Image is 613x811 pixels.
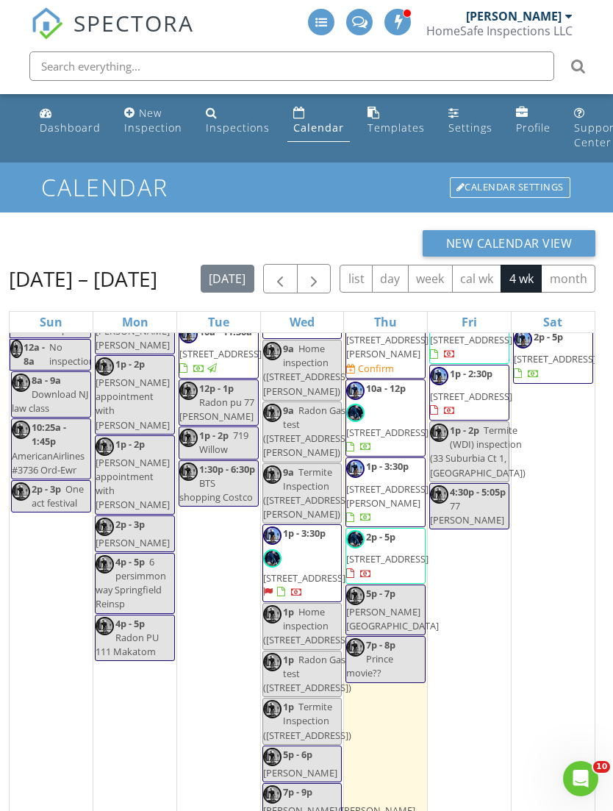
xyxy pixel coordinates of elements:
[513,328,593,384] a: 2p - 5p [STREET_ADDRESS]
[283,700,294,713] span: 1p
[514,352,596,365] span: [STREET_ADDRESS]
[450,177,570,198] div: Calendar Settings
[115,518,145,531] span: 2p - 3p
[293,121,344,135] div: Calendar
[346,605,439,632] span: [PERSON_NAME][GEOGRAPHIC_DATA]
[179,325,262,374] a: 10a - 11:30a [STREET_ADDRESS]
[283,342,294,355] span: 9a
[179,396,254,423] span: Radon pu 77 [PERSON_NAME]
[205,312,232,332] a: Tuesday
[179,325,198,343] img: img_9122.jpeg
[346,333,429,360] span: [STREET_ADDRESS][PERSON_NAME]
[346,652,393,679] span: Prince movie??
[199,382,234,395] span: 12p - 1p
[40,121,101,135] div: Dashboard
[540,312,565,332] a: Saturday
[12,421,30,439] img: img_9122.jpeg
[541,265,595,293] button: month
[32,482,84,510] span: One act festival
[346,404,365,422] img: img_0368.jpeg
[450,485,506,499] span: 4:30p - 5:05p
[346,460,429,524] a: 1p - 3:30p [STREET_ADDRESS][PERSON_NAME]
[12,374,30,392] img: img_9122.jpeg
[32,421,66,448] span: 10:25a - 1:45p
[263,571,345,585] span: [STREET_ADDRESS]
[115,437,145,451] span: 1p - 2p
[366,460,409,473] span: 1p - 3:30p
[200,100,276,142] a: Inspections
[96,617,114,635] img: img_9122.jpeg
[263,605,282,624] img: img_9122.jpeg
[283,653,294,666] span: 1p
[32,482,61,496] span: 2p - 3p
[23,340,46,369] span: 12a - 8a
[448,121,492,135] div: Settings
[372,265,409,293] button: day
[263,342,282,360] img: img_9122.jpeg
[362,100,431,142] a: Templates
[263,785,282,804] img: img_9122.jpeg
[345,457,426,527] a: 1p - 3:30p [STREET_ADDRESS][PERSON_NAME]
[346,311,429,360] a: [STREET_ADDRESS][PERSON_NAME]
[346,552,429,565] span: [STREET_ADDRESS]
[345,309,426,379] a: [STREET_ADDRESS][PERSON_NAME] Confirm
[366,587,395,600] span: 5p - 7p
[448,176,572,199] a: Calendar Settings
[96,555,114,574] img: img_9122.jpeg
[12,387,88,415] span: Download NJ law class
[41,174,572,200] h1: Calendar
[12,449,85,476] span: AmericanAirlines #3736 Ord-Ewr
[426,24,573,38] div: HomeSafe Inspections LLC
[96,631,159,658] span: Radon PU 111 Makatom
[124,106,182,135] div: New Inspection
[346,426,429,439] span: [STREET_ADDRESS]
[366,638,395,651] span: 7p - 8p
[514,330,532,349] img: img_9122.jpeg
[96,437,114,456] img: img_9122.jpeg
[37,312,65,332] a: Sunday
[346,587,365,605] img: img_9122.jpeg
[283,605,294,618] span: 1p
[423,230,596,257] button: New Calendar View
[501,265,542,293] button: 4 wk
[430,485,448,504] img: img_9122.jpeg
[115,617,145,630] span: 4p - 5p
[450,424,479,437] span: 1p - 2p
[263,653,351,694] span: Radon Gas test ([STREET_ADDRESS])
[49,340,99,368] span: No inspections
[9,264,157,293] h2: [DATE] – [DATE]
[366,530,395,543] span: 2p - 5p
[283,526,326,540] span: 1p - 3:30p
[287,312,318,332] a: Wednesday
[366,382,406,395] span: 10a - 12p
[10,340,23,358] img: img_9122.jpeg
[263,605,351,646] span: Home inspection ([STREET_ADDRESS])
[346,482,429,510] span: [STREET_ADDRESS][PERSON_NAME]
[430,424,526,479] span: Termite (WDI) inspection (33 Suburbia Ct 1, [GEOGRAPHIC_DATA])
[368,121,425,135] div: Templates
[408,265,453,293] button: week
[31,20,194,51] a: SPECTORA
[263,526,282,545] img: img_9122.jpeg
[179,382,198,400] img: img_9122.jpeg
[199,429,248,456] span: 719 Willow
[179,323,259,379] a: 10a - 11:30a [STREET_ADDRESS]
[96,536,170,549] span: [PERSON_NAME]
[96,555,166,611] span: 6 persimmon way Springfield Reinsp
[263,264,298,294] button: Previous
[514,330,596,379] a: 2p - 5p [STREET_ADDRESS]
[263,748,282,766] img: img_9122.jpeg
[430,424,448,442] img: img_9122.jpeg
[430,333,512,346] span: [STREET_ADDRESS]
[263,465,282,484] img: img_9122.jpeg
[346,530,429,579] a: 2p - 5p [STREET_ADDRESS]
[345,379,426,457] a: 10a - 12p [STREET_ADDRESS]
[262,524,343,602] a: 1p - 3:30p [STREET_ADDRESS]
[593,761,610,773] span: 10
[199,462,255,476] span: 1:30p - 6:30p
[346,460,365,478] img: img_9122.jpeg
[29,51,554,81] input: Search everything...
[263,404,348,460] span: Radon Gas test ([STREET_ADDRESS][PERSON_NAME])
[31,7,63,40] img: The Best Home Inspection Software - Spectora
[263,653,282,671] img: img_9122.jpeg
